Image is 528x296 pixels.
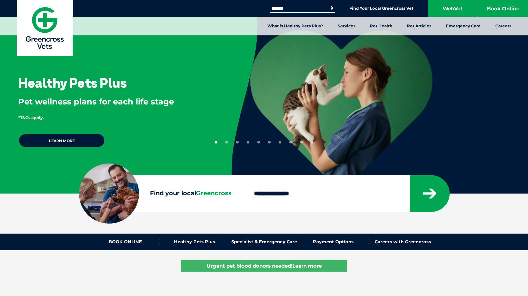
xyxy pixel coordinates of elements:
[229,239,299,245] a: Specialist & Emergency Care
[215,141,217,143] button: 1 of 10
[330,17,363,35] a: Services
[329,5,335,11] button: Search
[236,141,239,143] button: 3 of 10
[488,17,519,35] a: Careers
[292,263,322,269] u: Learn more
[181,260,347,272] a: Urgent pet blood donors needed!Learn more
[247,141,249,143] button: 4 of 10
[18,115,44,120] span: *T&Cs apply.
[279,141,281,143] button: 7 of 10
[18,133,105,147] a: Learn more
[18,96,210,107] p: Pet wellness plans for each life stage
[299,239,368,245] a: Payment Options
[257,141,260,143] button: 5 of 10
[225,141,228,143] button: 2 of 10
[260,17,330,35] a: What is Healthy Pets Plus?
[18,76,127,89] h3: Healthy Pets Plus
[91,239,160,245] a: BOOK ONLINE
[368,239,437,245] a: Careers with Greencross
[300,141,303,143] button: 9 of 10
[400,17,439,35] a: Pet Articles
[349,6,413,11] a: Find Your Local Greencross Vet
[289,141,292,143] button: 8 of 10
[268,141,271,143] button: 6 of 10
[196,190,232,197] span: Greencross
[160,239,229,245] a: Healthy Pets Plus
[363,17,400,35] a: Pet Health
[439,17,488,35] a: Emergency Care
[311,141,313,143] button: 10 of 10
[79,189,242,199] label: Find your local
